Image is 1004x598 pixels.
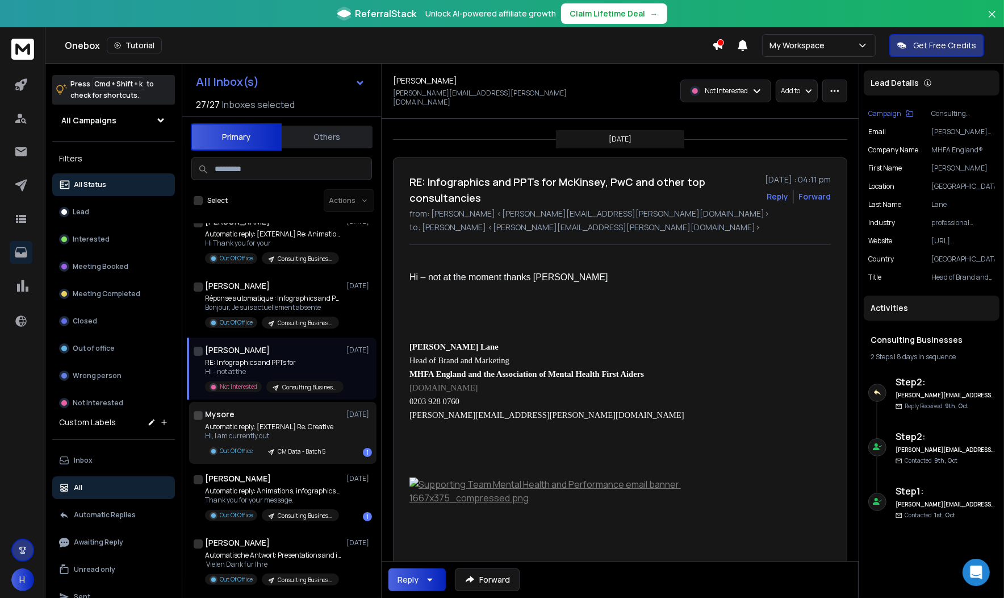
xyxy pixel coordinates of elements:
[52,337,175,360] button: Out of office
[409,208,831,219] p: from: [PERSON_NAME] <[PERSON_NAME][EMAIL_ADDRESS][PERSON_NAME][DOMAIN_NAME]>
[278,512,332,520] p: Consulting Businesses
[220,254,253,263] p: Out Of Office
[74,565,115,574] p: Unread only
[868,236,892,246] p: website
[897,352,956,362] span: 8 days in sequence
[187,70,374,93] button: All Inbox(s)
[65,38,712,53] div: Onebox
[931,200,995,209] p: Lane
[931,109,995,118] p: Consulting Businesses
[346,346,372,355] p: [DATE]
[52,310,175,333] button: Closed
[52,449,175,472] button: Inbox
[868,255,894,264] p: Country
[278,447,325,456] p: CM Data - Batch 5
[220,318,253,327] p: Out Of Office
[52,504,175,526] button: Automatic Replies
[278,255,332,263] p: Consulting Businesses
[913,40,976,51] p: Get Free Credits
[767,191,788,202] button: Reply
[871,77,919,89] p: Lead Details
[931,146,995,155] p: MHFA England®
[73,371,122,380] p: Wrong person
[220,575,253,584] p: Out Of Office
[398,574,419,585] div: Reply
[769,40,829,51] p: My Workspace
[205,358,341,367] p: RE: Infographics and PPTs for
[871,352,893,362] span: 2 Steps
[934,456,957,464] span: 9th, Oct
[11,568,34,591] span: H
[93,77,144,90] span: Cmd + Shift + k
[191,123,282,151] button: Primary
[220,383,257,391] p: Not Interested
[363,512,372,521] div: 1
[73,262,128,271] p: Meeting Booked
[896,484,995,498] h6: Step 1 :
[52,531,175,554] button: Awaiting Reply
[205,422,333,431] p: Automatic reply: [EXTERNAL] Re: Creative
[205,294,341,303] p: Réponse automatique : Infographics and PPTs
[205,367,341,376] p: Hi - not at the
[409,174,758,206] h1: RE: Infographics and PPTs for McKinsey, PwC and other top consultancies
[868,109,901,118] p: Campaign
[985,7,999,34] button: Close banner
[561,3,667,24] button: Claim Lifetime Deal→
[896,446,995,454] h6: [PERSON_NAME][EMAIL_ADDRESS][PERSON_NAME][DOMAIN_NAME]
[73,344,115,353] p: Out of office
[409,383,478,392] a: [DOMAIN_NAME]
[52,476,175,499] button: All
[220,511,253,520] p: Out Of Office
[205,431,333,441] p: Hi, I am currently out
[426,8,557,19] p: Unlock AI-powered affiliate growth
[205,487,341,496] p: Automatic reply: Animations, infographics and
[74,538,123,547] p: Awaiting Reply
[282,383,337,392] p: Consulting Businesses
[59,417,116,428] h3: Custom Labels
[52,173,175,196] button: All Status
[52,151,175,167] h3: Filters
[52,201,175,223] button: Lead
[282,124,373,149] button: Others
[409,397,459,406] span: 0203 928 0760
[346,281,372,290] p: [DATE]
[868,127,886,136] p: Email
[931,236,995,246] p: [URL][DOMAIN_NAME]
[278,319,332,327] p: Consulting Businesses
[931,127,995,136] p: [PERSON_NAME][EMAIL_ADDRESS][PERSON_NAME][DOMAIN_NAME]
[409,272,608,282] span: Hi – not at the moment thanks [PERSON_NAME]
[73,207,89,217] p: Lead
[222,98,295,111] h3: Inboxes selected
[346,410,372,419] p: [DATE]
[934,511,955,519] span: 1st, Oct
[196,98,220,111] span: 27 / 27
[73,398,123,408] p: Not Interested
[52,283,175,305] button: Meeting Completed
[409,477,733,550] img: Supporting Team Mental Health and Performance email banner 1667x375_compressed.png
[70,78,154,101] p: Press to check for shortcuts.
[896,430,995,443] h6: Step 2 :
[931,182,995,191] p: [GEOGRAPHIC_DATA]
[52,228,175,251] button: Interested
[896,391,995,400] h6: [PERSON_NAME][EMAIL_ADDRESS][PERSON_NAME][DOMAIN_NAME]
[52,364,175,387] button: Wrong person
[205,537,270,549] h1: [PERSON_NAME]
[931,255,995,264] p: [GEOGRAPHIC_DATA]
[355,7,417,20] span: ReferralStack
[455,568,520,591] button: Forward
[52,255,175,278] button: Meeting Booked
[205,473,271,484] h1: [PERSON_NAME]
[868,200,901,209] p: Last Name
[207,196,228,205] label: Select
[409,342,478,351] span: [PERSON_NAME]
[74,510,136,520] p: Automatic Replies
[409,369,644,379] span: MHFA England and the Association of Mental Health First Aiders
[363,448,372,457] div: 1
[650,8,658,19] span: →
[931,218,995,227] p: professional training & coaching
[905,402,968,410] p: Reply Received
[205,239,341,248] p: Hi Thank you for your
[871,334,993,346] h1: Consulting Businesses
[871,352,993,362] div: |
[346,474,372,483] p: [DATE]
